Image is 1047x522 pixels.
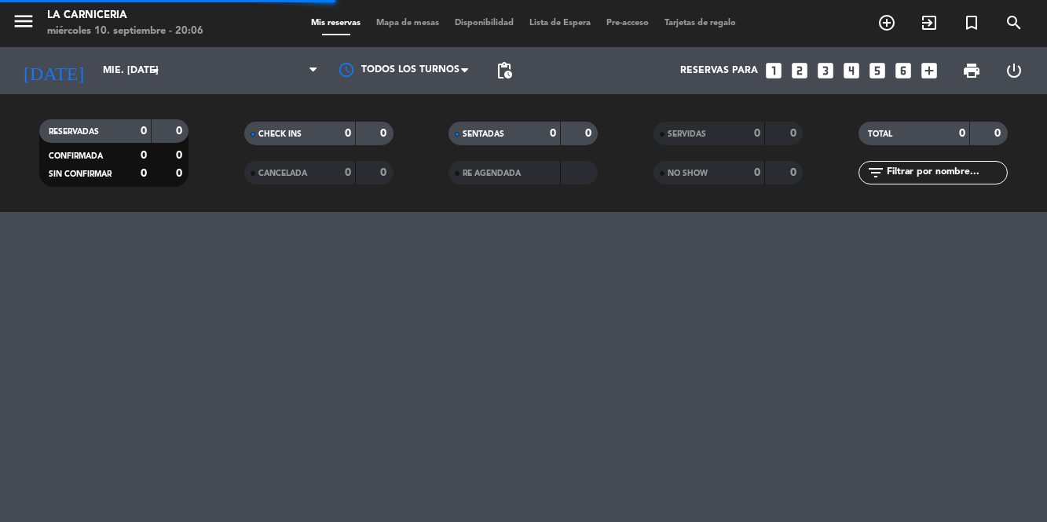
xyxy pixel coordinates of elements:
[368,19,447,27] span: Mapa de mesas
[657,19,744,27] span: Tarjetas de regalo
[141,168,147,179] strong: 0
[994,128,1004,139] strong: 0
[1005,13,1023,32] i: search
[919,60,939,81] i: add_box
[993,47,1035,94] div: LOG OUT
[668,130,706,138] span: SERVIDAS
[49,170,112,178] span: SIN CONFIRMAR
[146,61,165,80] i: arrow_drop_down
[877,13,896,32] i: add_circle_outline
[495,61,514,80] span: pending_actions
[920,13,939,32] i: exit_to_app
[47,24,203,39] div: miércoles 10. septiembre - 20:06
[380,128,390,139] strong: 0
[789,60,810,81] i: looks_two
[959,128,965,139] strong: 0
[866,163,885,182] i: filter_list
[258,130,302,138] span: CHECK INS
[345,128,351,139] strong: 0
[12,53,95,88] i: [DATE]
[754,128,760,139] strong: 0
[176,126,185,137] strong: 0
[754,167,760,178] strong: 0
[12,9,35,33] i: menu
[790,128,800,139] strong: 0
[599,19,657,27] span: Pre-acceso
[680,65,758,76] span: Reservas para
[790,167,800,178] strong: 0
[763,60,784,81] i: looks_one
[303,19,368,27] span: Mis reservas
[962,61,981,80] span: print
[885,164,1007,181] input: Filtrar por nombre...
[49,152,103,160] span: CONFIRMADA
[141,126,147,137] strong: 0
[141,150,147,161] strong: 0
[668,170,708,177] span: NO SHOW
[49,128,99,136] span: RESERVADAS
[1005,61,1023,80] i: power_settings_new
[12,9,35,38] button: menu
[841,60,862,81] i: looks_4
[463,170,521,177] span: RE AGENDADA
[176,150,185,161] strong: 0
[962,13,981,32] i: turned_in_not
[447,19,522,27] span: Disponibilidad
[463,130,504,138] span: SENTADAS
[893,60,913,81] i: looks_6
[47,8,203,24] div: La Carniceria
[815,60,836,81] i: looks_3
[868,130,892,138] span: TOTAL
[585,128,595,139] strong: 0
[176,168,185,179] strong: 0
[867,60,888,81] i: looks_5
[380,167,390,178] strong: 0
[550,128,556,139] strong: 0
[258,170,307,177] span: CANCELADA
[345,167,351,178] strong: 0
[522,19,599,27] span: Lista de Espera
